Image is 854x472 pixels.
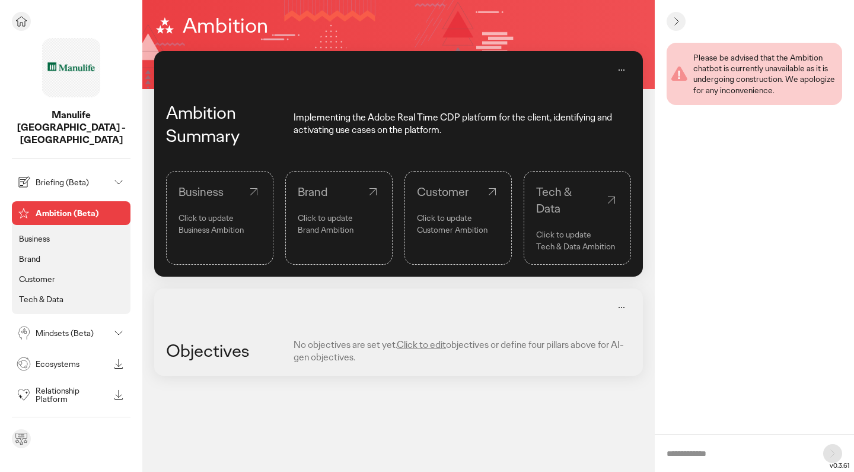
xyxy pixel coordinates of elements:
div: Brand [298,183,380,200]
div: No objectives are set yet. objectives or define four pillars above for AI-gen objectives. [294,339,631,364]
div: Tech & Data [536,183,619,217]
p: Manulife Singapore - Singapore [12,109,130,146]
h1: Ambition [154,12,268,40]
p: Implementing the Adobe Real Time CDP platform for the client, identifying and activating use case... [294,112,617,137]
p: Click to update [179,212,261,224]
div: Business [179,183,261,200]
p: Ambition (Beta) [36,209,126,217]
a: BrandClick to update Brand Ambition [285,171,393,265]
p: Business Ambition [179,224,261,236]
p: Business [19,233,50,244]
p: Mindsets (Beta) [36,329,109,337]
p: Click to update [298,212,380,224]
p: Brand Ambition [298,224,380,236]
div: Objectives [166,339,282,364]
div: Customer [417,183,499,200]
a: Tech & DataClick to update Tech & Data Ambition [524,171,631,265]
img: project avatar [42,38,101,97]
p: Relationship Platform [36,387,109,403]
p: Brand [19,254,40,264]
p: Customer Ambition [417,224,499,236]
span: Click to edit [397,338,446,351]
div: Please be advised that the Ambition chatbot is currently unavailable as it is undergoing construc... [693,52,837,96]
p: Ecosystems [36,360,109,368]
p: Click to update [417,212,499,224]
div: Send feedback [12,429,31,448]
p: Customer [19,274,55,284]
a: BusinessClick to update Business Ambition [166,171,273,265]
a: CustomerClick to update Customer Ambition [404,171,512,265]
p: Click to update [536,229,619,240]
p: Tech & Data [19,294,63,305]
p: Briefing (Beta) [36,178,109,186]
div: Ambition Summary [166,101,282,147]
p: Tech & Data Ambition [536,240,619,252]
